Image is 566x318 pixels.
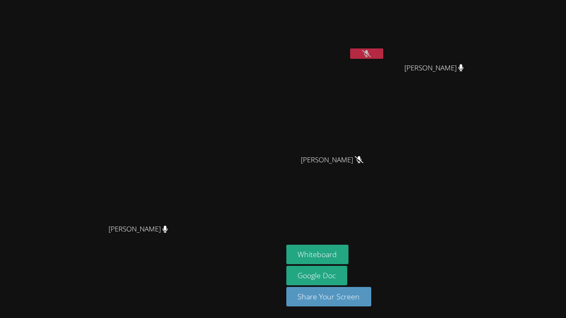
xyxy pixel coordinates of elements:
[286,245,349,264] button: Whiteboard
[301,154,363,166] span: [PERSON_NAME]
[109,223,168,235] span: [PERSON_NAME]
[286,266,348,285] a: Google Doc
[286,287,372,306] button: Share Your Screen
[404,62,464,74] span: [PERSON_NAME]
